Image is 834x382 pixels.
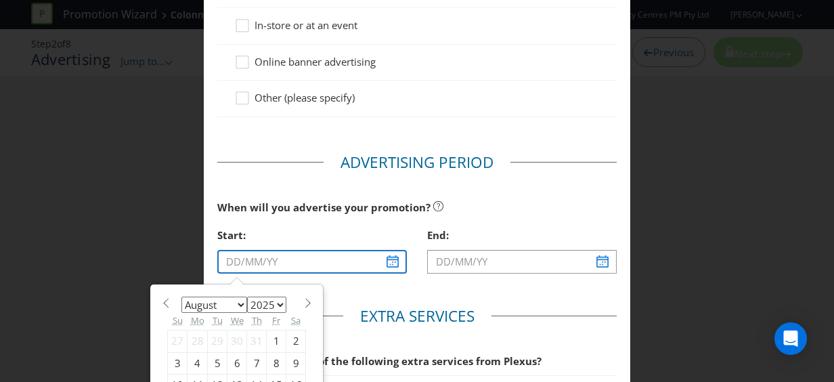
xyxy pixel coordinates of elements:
[267,331,286,352] div: 1
[188,331,208,352] div: 28
[227,352,247,374] div: 6
[188,352,208,374] div: 4
[191,314,204,326] abbr: Monday
[208,352,227,374] div: 5
[267,352,286,374] div: 8
[427,221,617,249] div: End:
[168,352,188,374] div: 3
[227,331,247,352] div: 30
[272,314,280,326] abbr: Friday
[255,55,376,68] span: Online banner advertising
[324,152,510,173] legend: Advertising Period
[217,200,431,214] span: When will you advertise your promotion?
[774,322,807,355] div: Open Intercom Messenger
[255,91,355,104] span: Other (please specify)
[252,314,262,326] abbr: Thursday
[217,250,407,274] input: DD/MM/YY
[213,314,223,326] abbr: Tuesday
[173,314,183,326] abbr: Sunday
[247,331,267,352] div: 31
[231,314,244,326] abbr: Wednesday
[291,314,301,326] abbr: Saturday
[255,18,357,32] span: In-store or at an event
[217,221,407,249] div: Start:
[343,305,491,327] legend: Extra Services
[208,331,227,352] div: 29
[217,354,542,368] span: Would you like any of the following extra services from Plexus?
[286,331,306,352] div: 2
[286,352,306,374] div: 9
[247,352,267,374] div: 7
[427,250,617,274] input: DD/MM/YY
[168,331,188,352] div: 27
